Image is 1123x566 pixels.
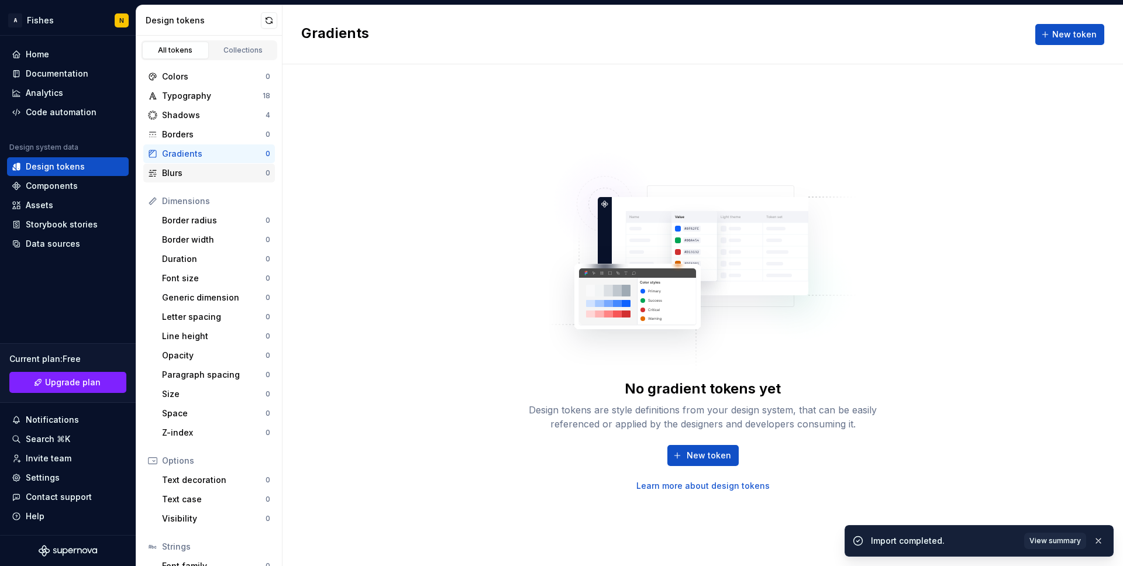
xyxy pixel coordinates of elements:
button: New token [667,445,739,466]
div: Current plan : Free [9,353,126,365]
span: View summary [1029,536,1081,546]
a: Data sources [7,234,129,253]
div: 0 [266,254,270,264]
div: Invite team [26,453,71,464]
div: Design tokens are style definitions from your design system, that can be easily referenced or app... [516,403,890,431]
a: Settings [7,468,129,487]
a: Generic dimension0 [157,288,275,307]
div: Typography [162,90,263,102]
a: Analytics [7,84,129,102]
a: Components [7,177,129,195]
div: Shadows [162,109,266,121]
div: 0 [266,216,270,225]
div: Help [26,510,44,522]
div: Border radius [162,215,266,226]
div: 0 [266,495,270,504]
div: 0 [266,351,270,360]
div: Visibility [162,513,266,524]
a: Paragraph spacing0 [157,365,275,384]
button: Notifications [7,410,129,429]
a: Shadows4 [143,106,275,125]
button: View summary [1024,533,1086,549]
div: Design system data [9,143,78,152]
div: Letter spacing [162,311,266,323]
div: 4 [266,111,270,120]
svg: Supernova Logo [39,545,97,557]
div: Font size [162,272,266,284]
div: Generic dimension [162,292,266,303]
div: Borders [162,129,266,140]
a: Text case0 [157,490,275,509]
span: New token [687,450,731,461]
div: 0 [266,274,270,283]
div: Search ⌘K [26,433,70,445]
div: Design tokens [26,161,85,172]
div: Import completed. [871,535,1017,547]
div: Options [162,455,270,467]
a: Design tokens [7,157,129,176]
div: N [119,16,124,25]
a: Upgrade plan [9,372,126,393]
div: Opacity [162,350,266,361]
div: Line height [162,330,266,342]
button: Help [7,507,129,526]
div: 0 [266,409,270,418]
div: 0 [266,312,270,322]
div: Assets [26,199,53,211]
div: 0 [266,72,270,81]
div: Border width [162,234,266,246]
div: Home [26,49,49,60]
a: Colors0 [143,67,275,86]
div: Duration [162,253,266,265]
div: Code automation [26,106,97,118]
div: Colors [162,71,266,82]
div: Data sources [26,238,80,250]
div: 0 [266,428,270,437]
div: Gradients [162,148,266,160]
a: Assets [7,196,129,215]
div: 18 [263,91,270,101]
span: Upgrade plan [45,377,101,388]
a: Learn more about design tokens [636,480,770,492]
div: Analytics [26,87,63,99]
div: Settings [26,472,60,484]
a: Visibility0 [157,509,275,528]
button: AFishesN [2,8,133,33]
div: Dimensions [162,195,270,207]
div: 0 [266,475,270,485]
div: Paragraph spacing [162,369,266,381]
div: Blurs [162,167,266,179]
div: Fishes [27,15,54,26]
a: Line height0 [157,327,275,346]
a: Blurs0 [143,164,275,182]
div: Strings [162,541,270,553]
a: Duration0 [157,250,275,268]
a: Opacity0 [157,346,275,365]
a: Borders0 [143,125,275,144]
a: Code automation [7,103,129,122]
a: Border radius0 [157,211,275,230]
div: 0 [266,370,270,379]
div: Z-index [162,427,266,439]
a: Text decoration0 [157,471,275,489]
a: Size0 [157,385,275,403]
a: Border width0 [157,230,275,249]
h2: Gradients [301,24,369,45]
div: Storybook stories [26,219,98,230]
a: Home [7,45,129,64]
div: A [8,13,22,27]
div: 0 [266,168,270,178]
div: Space [162,408,266,419]
div: 0 [266,332,270,341]
button: Contact support [7,488,129,506]
div: Contact support [26,491,92,503]
span: New token [1052,29,1097,40]
div: Components [26,180,78,192]
div: 0 [266,235,270,244]
button: New token [1035,24,1104,45]
div: Notifications [26,414,79,426]
div: Text decoration [162,474,266,486]
div: Size [162,388,266,400]
a: Letter spacing0 [157,308,275,326]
